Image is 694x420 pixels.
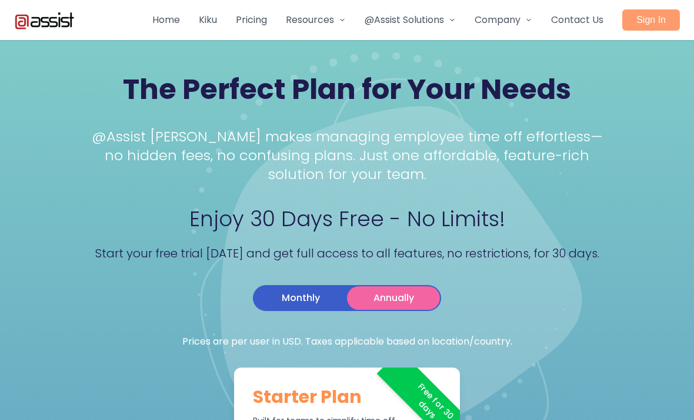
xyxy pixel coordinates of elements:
[286,13,334,27] span: Resources
[347,286,440,310] button: Annually
[254,286,347,310] button: Monthly
[236,13,267,27] a: Pricing
[84,335,610,349] p: Prices are per user in USD. Taxes applicable based on location/country.
[152,13,180,27] a: Home
[365,13,444,27] span: @Assist Solutions
[199,13,217,27] a: Kiku
[622,9,680,31] a: Sign In
[84,75,610,104] h1: The Perfect Plan for Your Needs
[84,245,610,262] p: Start your free trial [DATE] and get full access to all features, no restrictions, for 30 days.
[14,11,75,29] img: Atassist Logo
[551,13,603,27] a: Contact Us
[475,13,520,27] span: Company
[84,207,610,231] h2: Enjoy 30 Days Free - No Limits!
[253,386,362,408] h3: Starter Plan
[84,127,610,184] p: @Assist [PERSON_NAME] makes managing employee time off effortless—no hidden fees, no confusing pl...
